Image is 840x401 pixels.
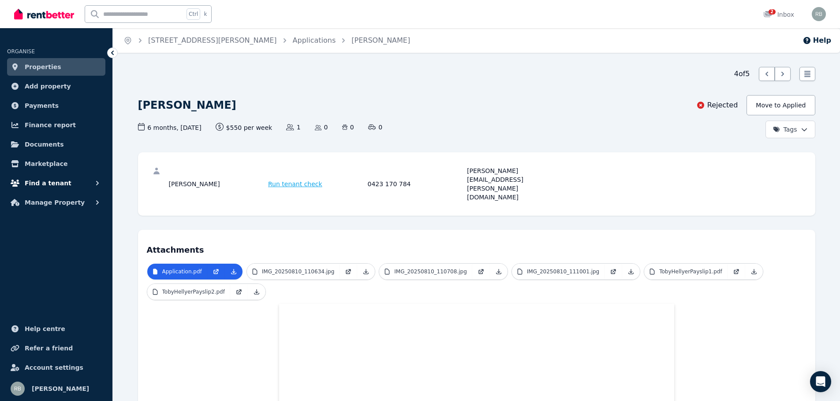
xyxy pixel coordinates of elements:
[7,48,35,55] span: ORGANISE
[25,100,59,111] span: Payments
[644,264,727,280] a: TobyHellyerPayslip1.pdf
[147,264,207,280] a: Application.pdf
[25,178,71,188] span: Find a tenant
[803,35,831,46] button: Help
[7,174,105,192] button: Find a tenant
[14,7,74,21] img: RentBetter
[207,264,225,280] a: Open in new Tab
[32,383,89,394] span: [PERSON_NAME]
[187,8,200,20] span: Ctrl
[490,264,508,280] a: Download Attachment
[696,100,738,110] div: Rejected
[773,125,797,134] span: Tags
[230,284,248,300] a: Open in new Tab
[147,284,230,300] a: TobyHellyerPayslip2.pdf
[472,264,490,280] a: Open in new Tab
[747,95,815,115] button: Move to Applied
[169,166,266,202] div: [PERSON_NAME]
[247,264,340,280] a: IMG_20250810_110634.jpg
[7,320,105,338] a: Help centre
[765,121,815,138] button: Tags
[25,197,85,208] span: Manage Property
[342,123,354,132] span: 0
[262,268,334,275] p: IMG_20250810_110634.jpg
[379,264,472,280] a: IMG_20250810_110708.jpg
[25,324,65,334] span: Help centre
[812,7,826,21] img: Rick Baek
[293,36,336,44] a: Applications
[25,139,64,150] span: Documents
[745,264,763,280] a: Download Attachment
[605,264,622,280] a: Open in new Tab
[7,77,105,95] a: Add property
[162,268,202,275] p: Application.pdf
[147,239,806,256] h4: Attachments
[7,194,105,211] button: Manage Property
[734,69,750,79] span: 4 of 5
[769,9,776,15] span: 2
[7,58,105,76] a: Properties
[315,123,328,132] span: 0
[25,62,61,72] span: Properties
[728,264,745,280] a: Open in new Tab
[25,81,71,92] span: Add property
[138,98,236,112] h1: [PERSON_NAME]
[25,343,73,353] span: Refer a friend
[7,339,105,357] a: Refer a friend
[7,116,105,134] a: Finance report
[357,264,375,280] a: Download Attachment
[162,288,225,295] p: TobyHellyerPayslip2.pdf
[512,264,605,280] a: IMG_20250810_111001.jpg
[622,264,640,280] a: Download Attachment
[248,284,265,300] a: Download Attachment
[467,166,564,202] div: [PERSON_NAME][EMAIL_ADDRESS][PERSON_NAME][DOMAIN_NAME]
[25,120,76,130] span: Finance report
[25,362,83,373] span: Account settings
[340,264,357,280] a: Open in new Tab
[138,123,202,132] span: 6 months , [DATE]
[7,359,105,376] a: Account settings
[148,36,277,44] a: [STREET_ADDRESS][PERSON_NAME]
[763,10,794,19] div: Inbox
[7,136,105,153] a: Documents
[7,97,105,114] a: Payments
[216,123,273,132] span: $550 per week
[113,28,421,53] nav: Breadcrumb
[25,158,67,169] span: Marketplace
[368,166,465,202] div: 0423 170 784
[11,382,25,396] img: Rick Baek
[810,371,831,392] div: Open Intercom Messenger
[7,155,105,173] a: Marketplace
[351,36,410,44] a: [PERSON_NAME]
[268,180,322,188] span: Run tenant check
[225,264,243,280] a: Download Attachment
[659,268,722,275] p: TobyHellyerPayslip1.pdf
[286,123,300,132] span: 1
[527,268,599,275] p: IMG_20250810_111001.jpg
[394,268,467,275] p: IMG_20250810_110708.jpg
[368,123,382,132] span: 0
[204,11,207,18] span: k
